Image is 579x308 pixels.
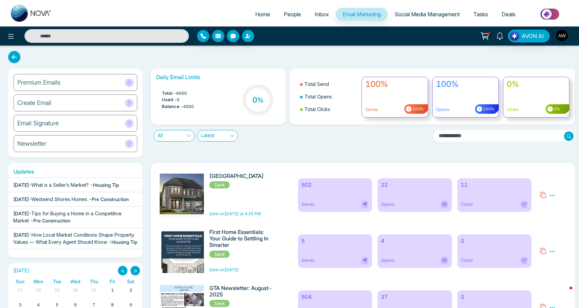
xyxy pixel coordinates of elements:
h6: 0 [461,238,528,244]
span: Sends [301,257,314,264]
span: People [284,11,301,18]
h6: 22 [381,182,449,188]
span: Opens [381,257,394,264]
div: - [13,210,138,224]
td: August 1, 2025 [103,286,121,300]
span: Sent on [DATE] at 4:25 PM [209,211,261,216]
img: Market-place.gif [526,6,575,22]
a: July 30, 2025 [71,286,80,295]
h6: 0 [461,294,528,300]
span: - Pre Construction [30,218,70,223]
span: 0% [553,106,560,112]
button: < [118,266,127,275]
a: July 28, 2025 [34,286,42,295]
span: [DATE] [13,196,29,202]
h4: 0% [507,79,566,89]
a: Wednesday [69,277,82,286]
h6: [GEOGRAPHIC_DATA] [209,173,274,179]
a: Email Marketing [336,8,388,21]
h6: 504 [301,294,369,300]
span: What is a Seller’s Market? [31,182,89,188]
span: 100% [482,106,494,112]
span: Deals [502,11,515,18]
span: AVON AI [522,32,544,40]
td: July 27, 2025 [11,286,29,300]
li: Total Send [300,78,357,90]
span: [DATE] [13,182,29,188]
h6: 502 [301,182,369,188]
h6: Newsletter [17,140,47,147]
span: Latest [201,130,234,141]
a: Thursday [88,277,100,286]
img: User Avatar [556,30,568,41]
td: August 2, 2025 [122,286,140,300]
div: - [13,181,119,188]
h6: Updates [8,168,143,175]
h6: 5 [301,238,369,244]
a: August 1, 2025 [110,286,115,295]
span: [DATE] [13,211,29,216]
h6: 4 [381,238,449,244]
span: Tasks [473,11,488,18]
span: Tips for Buying a Home in a Competitive Market [13,211,122,223]
td: July 30, 2025 [66,286,85,300]
h6: 11 [461,182,528,188]
span: Westwind Shores Homes [31,196,87,202]
span: Inbox [315,11,329,18]
span: 0 [177,96,179,103]
img: Lead Flow [510,31,519,41]
h6: GTA Newsletter: August-2025 [209,285,274,298]
p: Sends [365,107,424,113]
span: Clicks [461,201,473,207]
iframe: Intercom live chat [556,285,572,301]
a: July 27, 2025 [16,286,24,295]
button: AVON AI [508,30,550,42]
span: All [158,130,190,141]
a: Deals [495,8,522,21]
a: Inbox [308,8,336,21]
span: [DATE] [13,232,29,238]
td: July 29, 2025 [48,286,66,300]
a: July 31, 2025 [90,286,98,295]
a: Monday [32,277,45,286]
a: Sunday [15,277,26,286]
div: - [13,196,129,203]
a: Friday [108,277,117,286]
a: July 29, 2025 [53,286,61,295]
a: Home [248,8,277,21]
span: Used - [162,96,177,103]
a: Tasks [467,8,495,21]
li: Total Clicks [300,103,357,115]
h6: 37 [381,294,449,300]
a: Tuesday [52,277,63,286]
button: > [130,266,140,275]
a: August 2, 2025 [128,286,134,295]
span: Opens [381,201,394,207]
span: - Housing Tip [90,182,119,188]
a: Social Media Management [388,8,467,21]
h4: 100% [365,79,424,89]
span: 4000 [176,90,187,97]
a: People [277,8,308,21]
p: Clicks [507,107,566,113]
h2: [DATE] [11,268,29,274]
td: July 31, 2025 [85,286,103,300]
img: Nova CRM Logo [11,5,52,22]
h6: Daily Email Limits [156,74,280,80]
span: % [257,96,264,104]
span: 4000 [183,103,194,110]
span: Clicks [461,257,473,264]
td: July 28, 2025 [29,286,48,300]
h4: 100% [436,79,495,89]
span: Email Marketing [343,11,381,18]
span: How Local Market Conditions Shape Property Values — What Every Agent Should Know [13,232,134,245]
div: - [13,231,138,246]
span: Sends [301,201,314,207]
h6: Create Email [17,99,51,107]
span: Sent [209,251,230,258]
span: Home [255,11,270,18]
a: Saturday [126,277,136,286]
span: Social Media Management [394,11,460,18]
li: Total Opens [300,90,357,103]
span: - Housing Tip [108,239,137,245]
